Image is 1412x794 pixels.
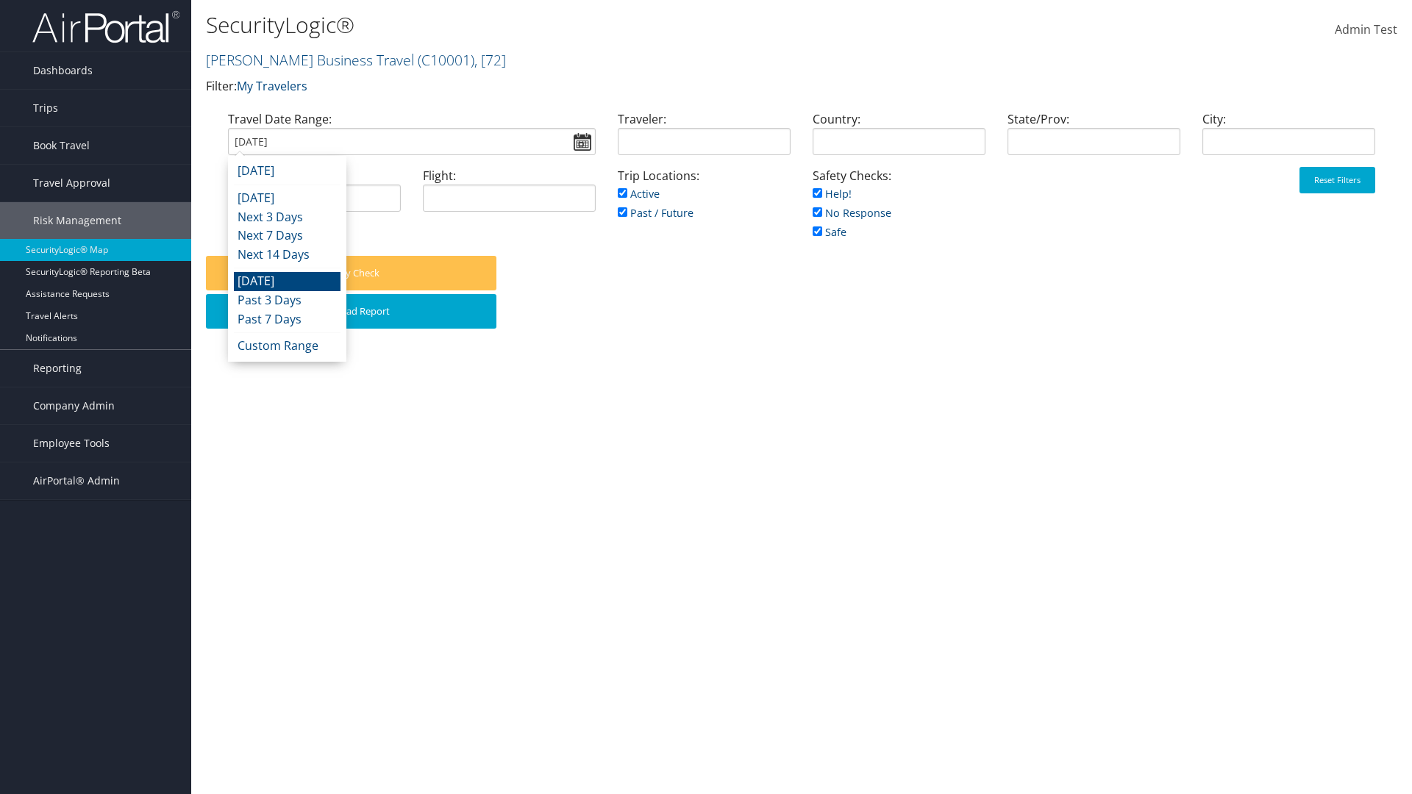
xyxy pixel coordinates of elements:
[1299,167,1375,193] button: Reset Filters
[802,110,996,167] div: Country:
[217,167,412,223] div: Air/Hotel/Rail:
[33,127,90,164] span: Book Travel
[33,462,120,499] span: AirPortal® Admin
[618,206,693,220] a: Past / Future
[234,272,340,291] li: [DATE]
[206,10,1000,40] h1: SecurityLogic®
[33,90,58,126] span: Trips
[1191,110,1386,167] div: City:
[412,167,607,223] div: Flight:
[607,167,802,237] div: Trip Locations:
[206,256,496,290] button: Safety Check
[234,246,340,265] li: Next 14 Days
[418,50,474,70] span: ( C10001 )
[206,77,1000,96] p: Filter:
[474,50,506,70] span: , [ 72 ]
[1335,21,1397,37] span: Admin Test
[206,50,506,70] a: [PERSON_NAME] Business Travel
[813,225,846,239] a: Safe
[33,202,121,239] span: Risk Management
[234,291,340,310] li: Past 3 Days
[813,187,852,201] a: Help!
[33,165,110,201] span: Travel Approval
[206,294,496,329] button: Download Report
[234,162,340,181] li: [DATE]
[802,167,996,256] div: Safety Checks:
[33,387,115,424] span: Company Admin
[1335,7,1397,53] a: Admin Test
[33,350,82,387] span: Reporting
[618,187,660,201] a: Active
[234,208,340,227] li: Next 3 Days
[234,337,340,356] li: Custom Range
[217,110,607,167] div: Travel Date Range:
[813,206,891,220] a: No Response
[996,110,1191,167] div: State/Prov:
[33,52,93,89] span: Dashboards
[237,78,307,94] a: My Travelers
[234,189,340,208] li: [DATE]
[607,110,802,167] div: Traveler:
[32,10,179,44] img: airportal-logo.png
[33,425,110,462] span: Employee Tools
[234,310,340,329] li: Past 7 Days
[234,226,340,246] li: Next 7 Days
